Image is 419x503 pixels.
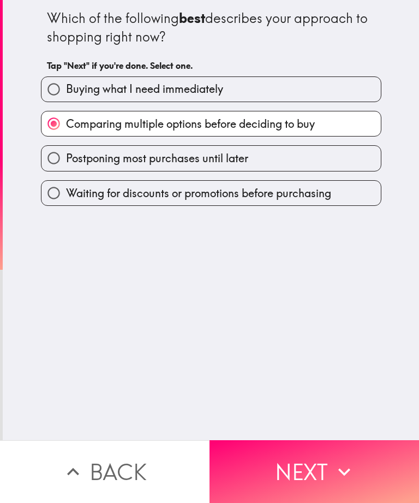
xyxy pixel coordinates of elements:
h6: Tap "Next" if you're done. Select one. [47,60,375,72]
div: Which of the following describes your approach to shopping right now? [47,9,375,46]
button: Buying what I need immediately [41,77,381,102]
span: Buying what I need immediately [66,81,223,97]
button: Comparing multiple options before deciding to buy [41,111,381,136]
span: Waiting for discounts or promotions before purchasing [66,186,331,201]
button: Next [209,440,419,503]
b: best [179,10,205,26]
button: Postponing most purchases until later [41,146,381,170]
span: Postponing most purchases until later [66,151,248,166]
span: Comparing multiple options before deciding to buy [66,116,315,132]
button: Waiting for discounts or promotions before purchasing [41,181,381,205]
